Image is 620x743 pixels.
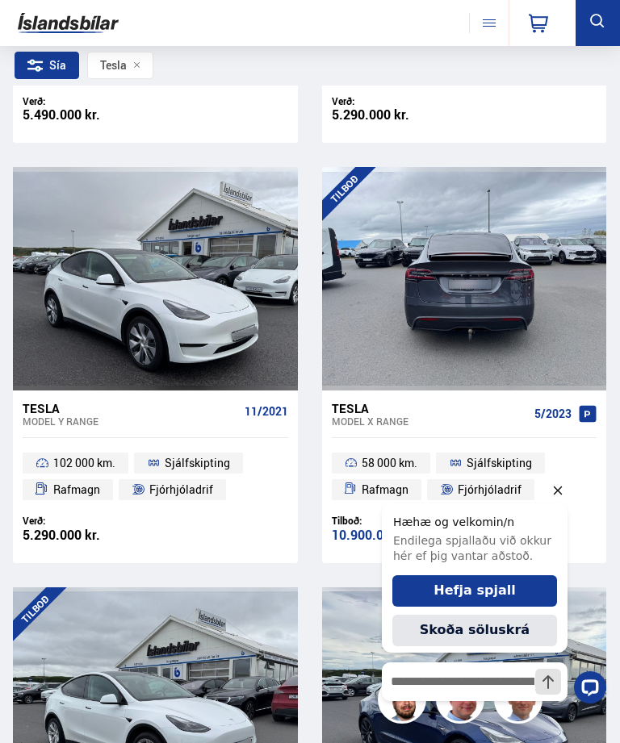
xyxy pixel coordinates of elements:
div: 5.290.000 kr. [23,528,155,542]
span: 11/2021 [245,405,288,418]
span: Rafmagn [53,480,100,499]
span: Sjálfskipting [165,453,230,473]
div: Model X RANGE [332,415,529,427]
div: Tesla [23,401,238,415]
div: Verð: [23,515,155,527]
span: 58 000 km. [362,453,417,473]
a: Tesla Model Y RANGE 11/2021 102 000 km. Sjálfskipting Rafmagn Fjórhjóladrif Verð: 5.290.000 kr. [13,390,298,563]
iframe: LiveChat chat widget [369,475,613,736]
div: Model Y RANGE [23,415,238,427]
div: Verð: [23,95,155,107]
span: 102 000 km. [53,453,115,473]
span: Sjálfskipting [467,453,532,473]
img: G0Ugv5HjCgRt.svg [18,6,119,40]
div: Tesla [332,401,529,415]
div: 5.490.000 kr. [23,108,155,122]
span: Rafmagn [362,480,408,499]
span: 5/2023 [534,407,572,420]
span: Fjórhjóladrif [149,480,213,499]
div: 10.900.000 kr. [332,528,464,542]
span: Tesla [100,52,127,78]
a: Tesla Model X RANGE 5/2023 58 000 km. Sjálfskipting Rafmagn Fjórhjóladrif Tilboð: 10.900.000 kr. ... [322,390,607,563]
div: Tilboð: [332,515,464,527]
div: Verð: [332,95,464,107]
div: Sía [15,52,79,79]
div: 5.290.000 kr. [332,108,464,122]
